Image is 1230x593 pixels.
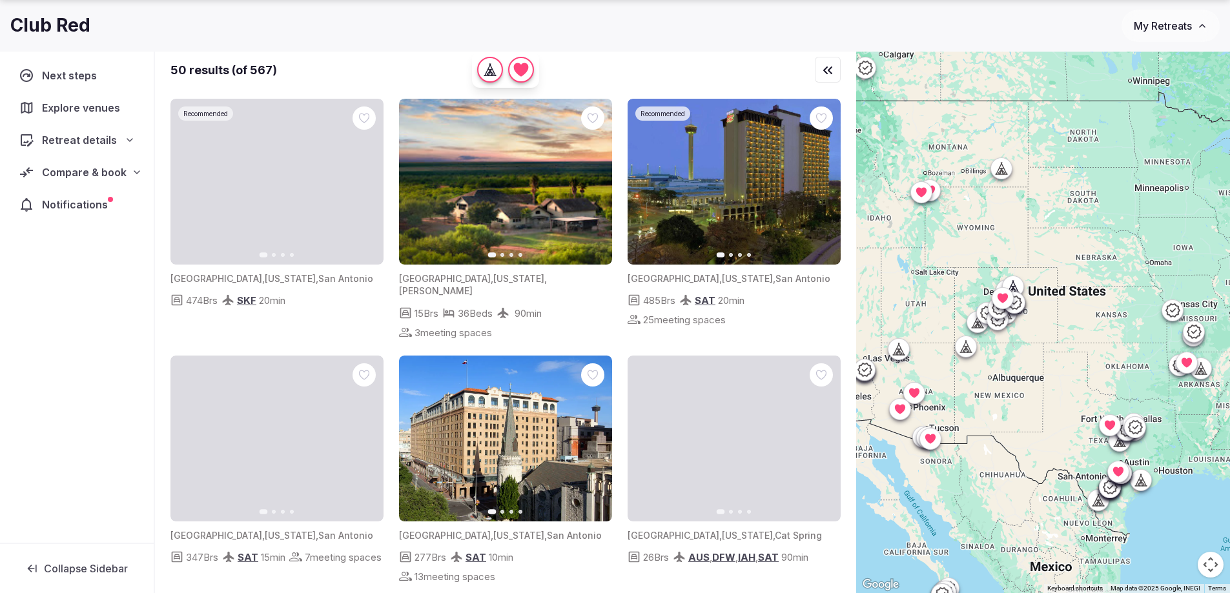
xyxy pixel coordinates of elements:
[628,99,841,265] img: Featured image for venue
[290,253,294,257] button: Go to slide 4
[265,530,316,541] span: [US_STATE]
[261,550,285,564] span: 15 min
[717,252,725,257] button: Go to slide 1
[186,294,218,307] span: 474 Brs
[42,165,127,180] span: Compare & book
[738,253,742,257] button: Go to slide 3
[758,551,779,563] span: SAT
[547,530,602,541] span: San Antonio
[722,530,773,541] span: [US_STATE]
[729,253,733,257] button: Go to slide 2
[712,551,735,563] span: DFW
[695,294,715,307] span: SAT
[688,551,710,563] span: AUS
[290,510,294,514] button: Go to slide 4
[688,550,779,564] div: , , ,
[489,550,513,564] span: 10 min
[170,273,262,284] span: [GEOGRAPHIC_DATA]
[10,191,143,218] a: Notifications
[272,510,276,514] button: Go to slide 2
[518,253,522,257] button: Go to slide 4
[781,550,808,564] span: 90 min
[643,313,726,327] span: 25 meeting spaces
[262,530,265,541] span: ,
[509,253,513,257] button: Go to slide 3
[178,106,233,121] div: Recommended
[544,273,547,284] span: ,
[305,550,382,564] span: 7 meeting spaces
[10,62,143,89] a: Next steps
[399,285,473,296] span: [PERSON_NAME]
[628,530,719,541] span: [GEOGRAPHIC_DATA]
[859,576,902,593] a: Open this area in Google Maps (opens a new window)
[316,530,318,541] span: ,
[237,294,256,307] span: SKF
[458,307,493,320] span: 36 Beds
[493,530,544,541] span: [US_STATE]
[643,550,669,564] span: 26 Brs
[1047,584,1103,593] button: Keyboard shortcuts
[415,570,495,583] span: 13 meeting spaces
[628,356,841,521] img: Featured image for venue
[518,510,522,514] button: Go to slide 4
[717,509,725,514] button: Go to slide 1
[635,106,690,121] div: Recommended
[738,551,755,563] span: IAH
[281,253,285,257] button: Go to slide 3
[738,510,742,514] button: Go to slide 3
[628,273,719,284] span: [GEOGRAPHIC_DATA]
[775,273,830,284] span: San Antonio
[10,94,143,121] a: Explore venues
[493,273,544,284] span: [US_STATE]
[415,307,438,320] span: 15 Brs
[488,509,497,514] button: Go to slide 1
[170,530,262,541] span: [GEOGRAPHIC_DATA]
[773,273,775,284] span: ,
[775,530,822,541] span: Cat Spring
[318,273,373,284] span: San Antonio
[719,273,722,284] span: ,
[491,530,493,541] span: ,
[170,356,384,521] img: Featured image for venue
[641,109,685,118] span: Recommended
[729,510,733,514] button: Go to slide 2
[719,530,722,541] span: ,
[281,510,285,514] button: Go to slide 3
[747,253,751,257] button: Go to slide 4
[1208,585,1226,592] a: Terms (opens in new tab)
[1198,552,1224,578] button: Map camera controls
[773,530,775,541] span: ,
[170,99,384,265] img: Featured image for venue
[42,68,102,83] span: Next steps
[42,100,125,116] span: Explore venues
[488,252,497,257] button: Go to slide 1
[318,530,373,541] span: San Antonio
[10,13,90,38] h1: Club Red
[1111,585,1200,592] span: Map data ©2025 Google, INEGI
[722,273,773,284] span: [US_STATE]
[466,551,486,563] span: SAT
[399,273,491,284] span: [GEOGRAPHIC_DATA]
[259,294,285,307] span: 20 min
[515,307,542,320] span: 90 min
[238,551,258,563] span: SAT
[415,326,492,339] span: 3 meeting spaces
[262,273,265,284] span: ,
[42,197,113,212] span: Notifications
[272,253,276,257] button: Go to slide 2
[399,530,491,541] span: [GEOGRAPHIC_DATA]
[260,509,268,514] button: Go to slide 1
[747,510,751,514] button: Go to slide 4
[544,530,547,541] span: ,
[399,356,612,521] img: Featured image for venue
[399,99,612,265] img: Featured image for venue
[44,562,128,575] span: Collapse Sidebar
[491,273,493,284] span: ,
[260,252,268,257] button: Go to slide 1
[183,109,228,118] span: Recommended
[500,253,504,257] button: Go to slide 2
[42,132,117,148] span: Retreat details
[265,273,316,284] span: [US_STATE]
[859,576,902,593] img: Google
[316,273,318,284] span: ,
